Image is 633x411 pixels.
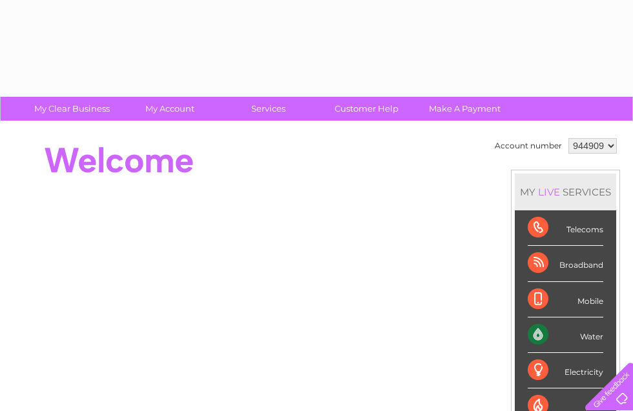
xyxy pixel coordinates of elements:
[313,97,420,121] a: Customer Help
[215,97,322,121] a: Services
[528,246,603,281] div: Broadband
[19,97,125,121] a: My Clear Business
[528,353,603,388] div: Electricity
[528,282,603,317] div: Mobile
[515,174,616,210] div: MY SERVICES
[117,97,223,121] a: My Account
[535,186,563,198] div: LIVE
[411,97,518,121] a: Make A Payment
[528,317,603,353] div: Water
[492,135,565,157] td: Account number
[528,210,603,246] div: Telecoms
